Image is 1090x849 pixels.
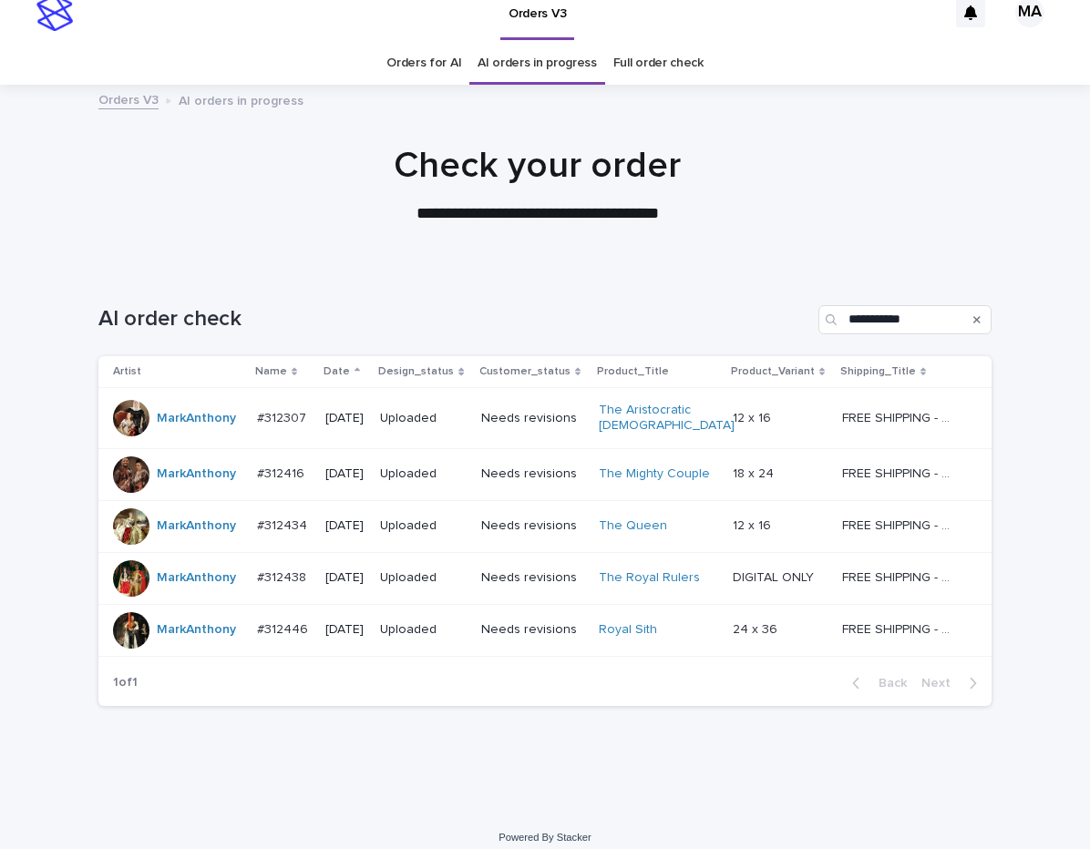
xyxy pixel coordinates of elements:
[257,515,311,534] p: #312434
[98,448,992,500] tr: MarkAnthony #312416#312416 [DATE]UploadedNeeds revisionsThe Mighty Couple 18 x 2418 x 24 FREE SHI...
[386,42,461,85] a: Orders for AI
[481,518,584,534] p: Needs revisions
[481,622,584,638] p: Needs revisions
[481,411,584,426] p: Needs revisions
[599,466,710,482] a: The Mighty Couple
[733,567,817,586] p: DIGITAL ONLY
[599,622,657,638] a: Royal Sith
[842,567,960,586] p: FREE SHIPPING - preview in 1-2 business days, after your approval delivery will take 5-10 b.d.
[597,362,669,382] p: Product_Title
[733,515,775,534] p: 12 x 16
[157,466,236,482] a: MarkAnthony
[157,622,236,638] a: MarkAnthony
[98,552,992,604] tr: MarkAnthony #312438#312438 [DATE]UploadedNeeds revisionsThe Royal Rulers DIGITAL ONLYDIGITAL ONLY...
[255,362,287,382] p: Name
[257,567,310,586] p: #312438
[838,675,914,691] button: Back
[179,89,303,109] p: AI orders in progress
[380,411,467,426] p: Uploaded
[378,362,454,382] p: Design_status
[325,518,365,534] p: [DATE]
[325,411,365,426] p: [DATE]
[325,622,365,638] p: [DATE]
[98,388,992,449] tr: MarkAnthony #312307#312307 [DATE]UploadedNeeds revisionsThe Aristocratic [DEMOGRAPHIC_DATA] 12 x ...
[380,518,467,534] p: Uploaded
[599,570,700,586] a: The Royal Rulers
[842,515,960,534] p: FREE SHIPPING - preview in 1-2 business days, after your approval delivery will take 5-10 b.d.
[818,305,992,334] input: Search
[113,362,141,382] p: Artist
[478,42,597,85] a: AI orders in progress
[380,570,467,586] p: Uploaded
[324,362,350,382] p: Date
[840,362,916,382] p: Shipping_Title
[98,500,992,552] tr: MarkAnthony #312434#312434 [DATE]UploadedNeeds revisionsThe Queen 12 x 1612 x 16 FREE SHIPPING - ...
[868,677,907,690] span: Back
[98,306,811,332] h1: AI order check
[842,463,960,482] p: FREE SHIPPING - preview in 1-2 business days, after your approval delivery will take 5-10 b.d.
[731,362,815,382] p: Product_Variant
[914,675,992,691] button: Next
[257,463,308,482] p: #312416
[257,407,310,426] p: #312307
[842,619,960,638] p: FREE SHIPPING - preview in 1-2 business days, after your approval delivery will take 5-10 b.d.
[613,42,704,85] a: Full order check
[481,570,584,586] p: Needs revisions
[257,619,312,638] p: #312446
[91,144,984,188] h1: Check your order
[499,832,591,843] a: Powered By Stacker
[599,403,735,434] a: The Aristocratic [DEMOGRAPHIC_DATA]
[380,466,467,482] p: Uploaded
[325,466,365,482] p: [DATE]
[733,463,777,482] p: 18 x 24
[157,518,236,534] a: MarkAnthony
[479,362,571,382] p: Customer_status
[733,407,775,426] p: 12 x 16
[98,660,152,705] p: 1 of 1
[157,411,236,426] a: MarkAnthony
[842,407,960,426] p: FREE SHIPPING - preview in 1-2 business days, after your approval delivery will take 5-10 b.d.
[98,88,159,109] a: Orders V3
[481,466,584,482] p: Needs revisions
[733,619,781,638] p: 24 x 36
[98,604,992,656] tr: MarkAnthony #312446#312446 [DATE]UploadedNeeds revisionsRoyal Sith 24 x 3624 x 36 FREE SHIPPING -...
[157,570,236,586] a: MarkAnthony
[921,677,961,690] span: Next
[599,518,667,534] a: The Queen
[380,622,467,638] p: Uploaded
[325,570,365,586] p: [DATE]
